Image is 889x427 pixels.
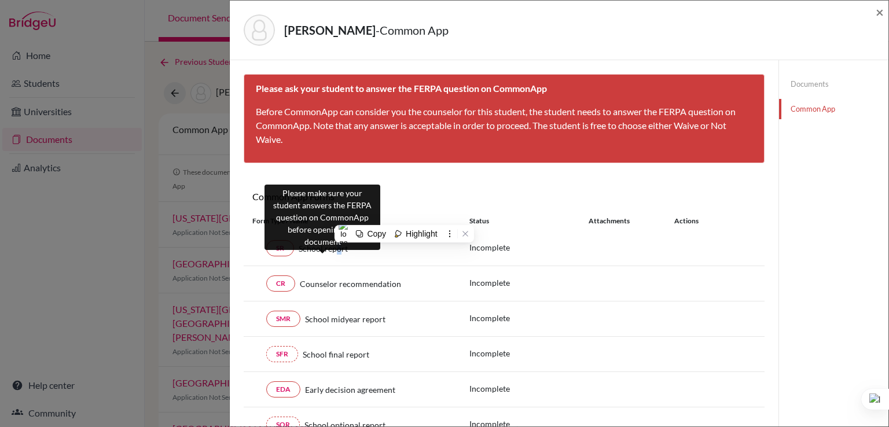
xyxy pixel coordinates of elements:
div: Please make sure your student answers the FERPA question on CommonApp before opening this document [265,185,380,250]
p: Incomplete [469,277,589,289]
a: EDA [266,381,300,397]
a: SMR [266,311,300,327]
a: SFR [266,346,298,362]
a: Common App [779,99,888,119]
p: Incomplete [469,347,589,359]
span: × [876,3,884,20]
div: Attachments [589,216,660,226]
span: Early decision agreement [305,384,395,396]
a: CR [266,275,295,292]
div: Form Type / Name [244,216,461,226]
strong: [PERSON_NAME] [284,23,376,37]
p: Incomplete [469,241,589,253]
div: Status [469,216,589,226]
span: School midyear report [305,313,385,325]
div: Actions [660,216,732,226]
p: Before CommonApp can consider you the counselor for this student, the student needs to answer the... [256,105,752,146]
h6: Common App Forms [244,191,504,202]
span: School final report [303,348,369,360]
p: Incomplete [469,382,589,395]
p: Incomplete [469,312,589,324]
button: Close [876,5,884,19]
b: Please ask your student to answer the FERPA question on CommonApp [256,83,547,94]
span: - Common App [376,23,449,37]
a: Documents [779,74,888,94]
span: Counselor recommendation [300,278,401,290]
